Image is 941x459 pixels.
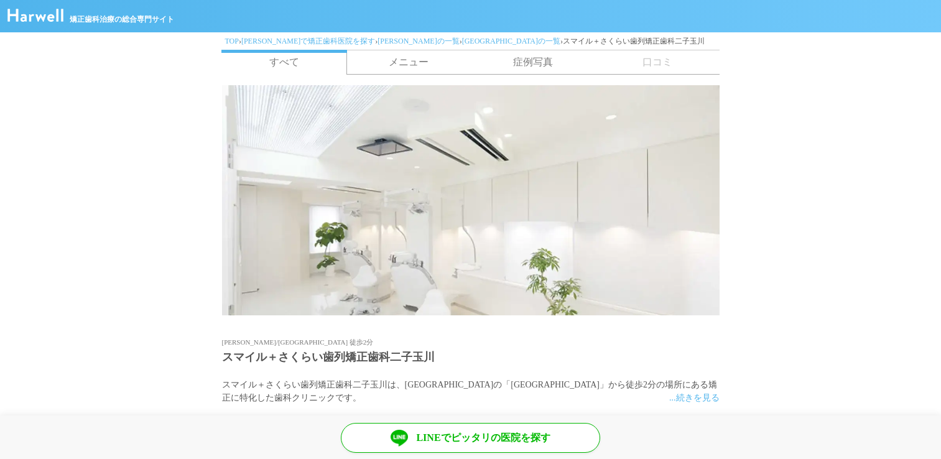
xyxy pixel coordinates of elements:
[7,13,63,24] a: ハーウェル
[225,37,239,45] a: TOP
[462,37,560,45] a: [GEOGRAPHIC_DATA]の一覧
[7,9,63,22] img: ハーウェル
[378,37,459,45] a: [PERSON_NAME]の一覧
[669,391,720,404] span: ...続きを見る
[222,335,720,349] div: [PERSON_NAME]/[GEOGRAPHIC_DATA] 徒歩2分
[222,85,720,315] img: スマイル＋さくらい歯列矯正歯科二子玉川イメージ写真
[346,50,471,74] a: メニュー
[222,32,720,50] div: › › › ›
[563,37,705,45] span: スマイル＋さくらい歯列矯正歯科二子玉川
[222,349,720,366] h1: スマイル＋さくらい歯列矯正歯科二子玉川
[241,37,375,45] a: [PERSON_NAME]で矯正歯科医院を探す
[221,50,347,75] a: すべて
[341,423,600,453] a: LINEでピッタリの医院を探す
[595,50,720,74] span: 口コミ
[471,50,595,74] a: 症例写真
[222,378,720,404] p: スマイル＋さくらい歯列矯正歯科二子玉川は、[GEOGRAPHIC_DATA]の「[GEOGRAPHIC_DATA]」から徒歩2分の場所にある矯正に特化した歯科クリニックです。
[70,14,174,25] span: 矯正歯科治療の総合専門サイト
